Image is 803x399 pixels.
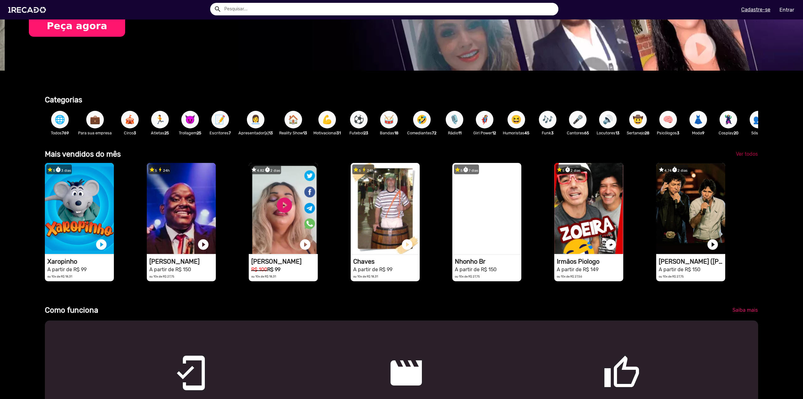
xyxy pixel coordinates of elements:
span: 🎶 [542,111,553,128]
span: 🏃 [155,111,165,128]
p: Funk [536,130,560,136]
h1: Chaves [353,258,420,265]
button: 🏃 [151,111,169,128]
span: 🦹🏼‍♀️ [723,111,734,128]
button: 👗 [689,111,707,128]
button: 🥁 [380,111,398,128]
small: A partir de R$ 99 [47,267,87,272]
small: ou 10x de R$ 18,31 [251,275,276,278]
span: 🏠 [288,111,299,128]
b: 20 [734,131,738,135]
b: 7 [229,131,231,135]
mat-icon: Example home icon [214,5,221,13]
span: Ver todos [736,151,758,157]
button: 🦸‍♀️ [476,111,493,128]
b: 18 [394,131,398,135]
b: 3 [134,131,136,135]
button: ⚽ [350,111,368,128]
small: ou 10x de R$ 18,31 [47,275,72,278]
span: 💪 [322,111,332,128]
span: Saiba mais [732,307,758,313]
b: 65 [584,131,589,135]
span: 🔊 [603,111,613,128]
b: 13 [303,131,307,135]
p: Cantores [566,130,590,136]
b: Mais vendidos do mês [45,150,121,159]
small: A partir de R$ 150 [149,267,191,272]
b: 31 [337,131,341,135]
p: Comediantes [407,130,436,136]
a: play_circle_filled [503,238,515,251]
a: Saiba mais [727,305,763,316]
small: ou 10x de R$ 27,56 [557,275,582,278]
h1: [PERSON_NAME] [149,258,216,265]
span: 🥁 [384,111,394,128]
b: 72 [432,131,436,135]
b: 11 [458,131,461,135]
button: 🎙️ [446,111,463,128]
p: Psicólogos [656,130,680,136]
mat-icon: movie [387,354,395,362]
button: 💪 [318,111,336,128]
button: 🔊 [599,111,617,128]
b: R$ 99 [267,267,280,272]
p: Reality Show [279,130,307,136]
p: Circo [118,130,142,136]
p: Sósia [747,130,770,136]
a: play_circle_filled [604,238,617,251]
input: Pesquisar... [220,3,558,15]
small: ou 10x de R$ 27,75 [149,275,174,278]
small: A partir de R$ 149 [557,267,598,272]
button: Peça agora [29,14,125,37]
button: 👥 [750,111,767,128]
b: 3 [551,131,554,135]
small: A partir de R$ 99 [353,267,392,272]
video: 1RECADO vídeos dedicados para fãs e empresas [554,163,623,254]
a: Entrar [775,4,798,15]
small: A partir de R$ 150 [455,267,497,272]
mat-icon: mobile_friendly [172,354,179,362]
a: play_circle_filled [299,238,311,251]
span: 🎤 [572,111,583,128]
b: Como funciona [45,306,98,315]
button: 📝 [211,111,229,128]
p: Bandas [377,130,401,136]
p: Moda [686,130,710,136]
h1: [PERSON_NAME] ([PERSON_NAME] & [PERSON_NAME]) [659,258,725,265]
p: Humoristas [503,130,529,136]
button: 🎪 [121,111,139,128]
small: ou 10x de R$ 27,75 [455,275,480,278]
span: 😆 [511,111,522,128]
span: 🎪 [125,111,135,128]
h1: Nhonho Br [455,258,521,265]
button: 👩‍💼 [247,111,264,128]
small: ou 10x de R$ 27,75 [659,275,684,278]
small: A partir de R$ 150 [659,267,700,272]
h1: Xaropinho [47,258,114,265]
span: 🤠 [633,111,643,128]
button: 🌐 [51,111,69,128]
span: 👗 [693,111,704,128]
button: 💼 [86,111,104,128]
b: 9 [702,131,705,135]
button: 🎶 [539,111,556,128]
u: Cadastre-se [741,7,770,13]
p: Rádio [443,130,466,136]
button: 🤠 [629,111,647,128]
span: 🤣 [417,111,427,128]
p: Cosplay [716,130,740,136]
button: 😈 [181,111,199,128]
video: 1RECADO vídeos dedicados para fãs e empresas [656,163,725,254]
b: 769 [62,131,69,135]
span: 🧠 [663,111,673,128]
p: Para sua empresa [78,130,112,136]
span: 🌐 [55,111,65,128]
a: play_circle_filled [401,238,413,251]
span: 📝 [215,111,226,128]
button: 😆 [508,111,525,128]
b: 25 [197,131,201,135]
button: 🦹🏼‍♀️ [720,111,737,128]
small: R$ 100 [251,267,267,272]
b: 25 [164,131,169,135]
span: 👩‍💼 [250,111,261,128]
